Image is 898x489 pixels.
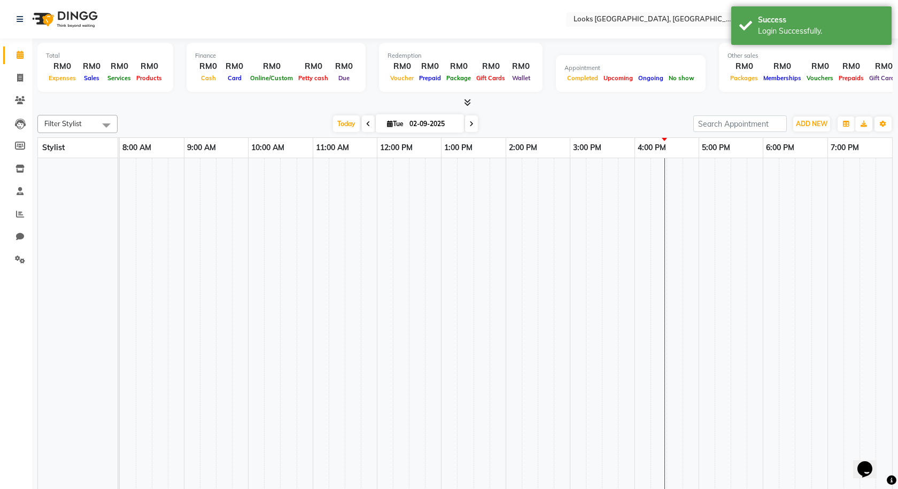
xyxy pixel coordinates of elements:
a: 3:00 PM [570,140,604,156]
span: ADD NEW [796,120,827,128]
div: RM0 [836,60,866,73]
span: Due [336,74,352,82]
div: RM0 [761,60,804,73]
span: Petty cash [296,74,331,82]
span: Products [134,74,165,82]
div: RM0 [221,60,247,73]
a: 9:00 AM [184,140,219,156]
span: Voucher [388,74,416,82]
a: 5:00 PM [699,140,733,156]
div: Appointment [564,64,697,73]
div: Redemption [388,51,534,60]
span: Online/Custom [247,74,296,82]
span: Ongoing [636,74,666,82]
div: RM0 [474,60,508,73]
div: RM0 [134,60,165,73]
div: RM0 [388,60,416,73]
input: Search Appointment [693,115,787,132]
span: Stylist [42,143,65,152]
div: RM0 [331,60,357,73]
div: RM0 [444,60,474,73]
div: RM0 [416,60,444,73]
div: RM0 [727,60,761,73]
a: 2:00 PM [506,140,540,156]
div: RM0 [79,60,105,73]
a: 11:00 AM [313,140,352,156]
div: Total [46,51,165,60]
span: Services [105,74,134,82]
span: Completed [564,74,601,82]
span: Filter Stylist [44,119,82,128]
div: RM0 [46,60,79,73]
span: Expenses [46,74,79,82]
div: RM0 [195,60,221,73]
div: Finance [195,51,357,60]
iframe: chat widget [853,446,887,478]
img: logo [27,4,100,34]
div: Login Successfully. [758,26,884,37]
span: Tue [384,120,406,128]
span: Cash [198,74,219,82]
span: Sales [81,74,102,82]
a: 7:00 PM [828,140,862,156]
div: RM0 [105,60,134,73]
span: Prepaids [836,74,866,82]
span: Gift Cards [474,74,508,82]
div: Success [758,14,884,26]
span: Card [225,74,244,82]
div: RM0 [247,60,296,73]
a: 6:00 PM [763,140,797,156]
div: RM0 [296,60,331,73]
span: Prepaid [416,74,444,82]
span: Package [444,74,474,82]
span: Vouchers [804,74,836,82]
span: Packages [727,74,761,82]
button: ADD NEW [793,117,830,131]
a: 12:00 PM [377,140,415,156]
a: 4:00 PM [635,140,669,156]
a: 8:00 AM [120,140,154,156]
a: 1:00 PM [442,140,475,156]
span: Upcoming [601,74,636,82]
input: 2025-09-02 [406,116,460,132]
span: Wallet [509,74,533,82]
span: Memberships [761,74,804,82]
a: 10:00 AM [249,140,287,156]
div: RM0 [804,60,836,73]
span: No show [666,74,697,82]
div: RM0 [508,60,534,73]
span: Today [333,115,360,132]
